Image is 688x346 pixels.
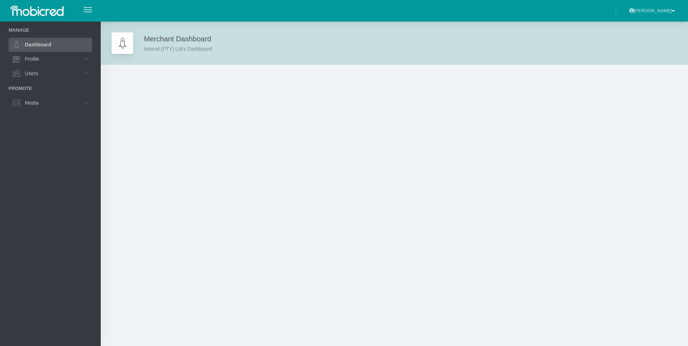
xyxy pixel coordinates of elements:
[9,85,92,92] li: Promote
[9,96,92,110] a: Media
[9,4,65,18] img: logo-mobicred-white.png
[625,5,679,17] button: [PERSON_NAME]
[9,38,92,51] a: Dashboard
[144,44,212,53] div: lotrend (PTY) Ltd's Dashboard
[9,52,92,66] a: Profile
[9,67,92,80] a: Users
[144,33,212,53] div: Merchant Dashboard
[9,27,92,33] li: Manage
